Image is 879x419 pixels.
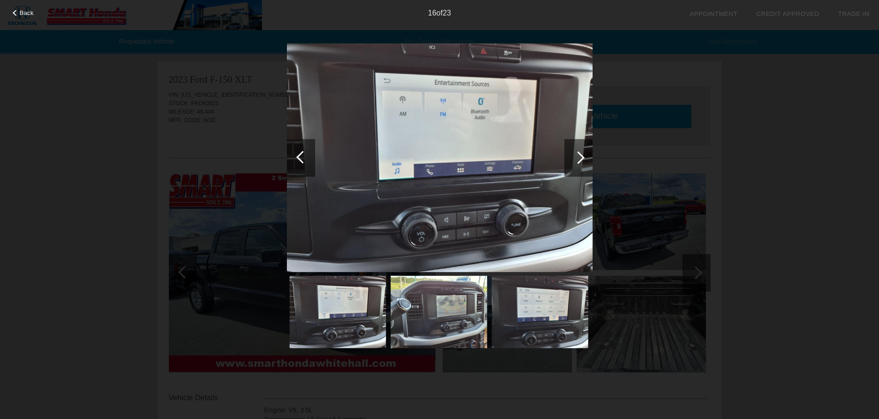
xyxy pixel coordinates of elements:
[390,276,487,348] img: Used-2023-Ford-F-150-XLT-ID20232837625-aHR0cDovL2ltYWdlcy51bml0c2ludmVudG9yeS5jb20vdXBsb2Fkcy9waG...
[443,9,451,17] span: 23
[491,276,588,348] img: Used-2023-Ford-F-150-XLT-ID20232837643-aHR0cDovL2ltYWdlcy51bml0c2ludmVudG9yeS5jb20vdXBsb2Fkcy9waG...
[756,10,819,17] a: Credit Approved
[689,10,737,17] a: Appointment
[289,276,386,348] img: Used-2023-Ford-F-150-XLT-ID20232837619-aHR0cDovL2ltYWdlcy51bml0c2ludmVudG9yeS5jb20vdXBsb2Fkcy9waG...
[838,10,870,17] a: Trade-In
[287,43,593,272] img: Used-2023-Ford-F-150-XLT-ID20232837619-aHR0cDovL2ltYWdlcy51bml0c2ludmVudG9yeS5jb20vdXBsb2Fkcy9waG...
[428,9,436,17] span: 16
[20,9,34,16] span: Back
